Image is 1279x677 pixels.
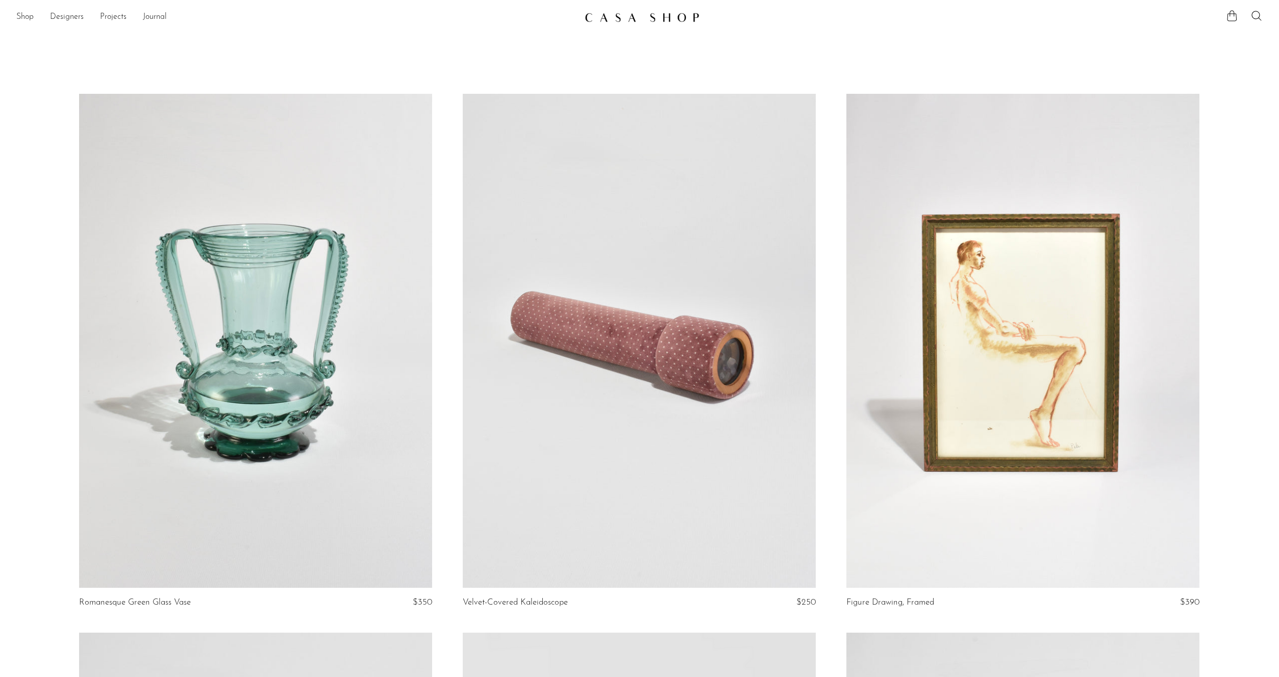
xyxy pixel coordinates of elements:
ul: NEW HEADER MENU [16,9,576,26]
a: Shop [16,11,34,24]
a: Figure Drawing, Framed [846,598,934,607]
a: Projects [100,11,127,24]
a: Designers [50,11,84,24]
span: $250 [796,598,816,607]
a: Journal [143,11,167,24]
nav: Desktop navigation [16,9,576,26]
span: $350 [413,598,432,607]
a: Romanesque Green Glass Vase [79,598,191,607]
span: $390 [1180,598,1199,607]
a: Velvet-Covered Kaleidoscope [463,598,568,607]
